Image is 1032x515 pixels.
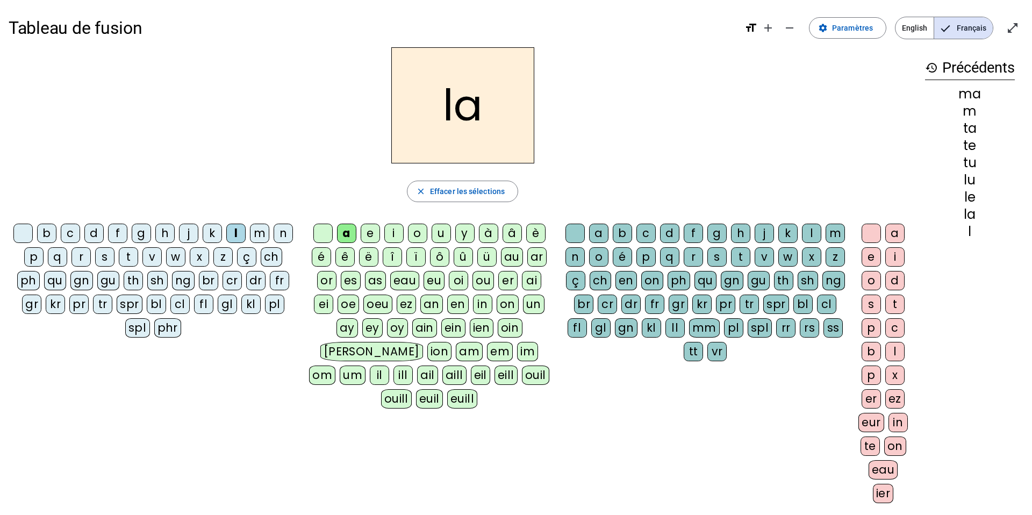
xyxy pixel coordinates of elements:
div: cr [598,295,617,314]
div: ien [470,318,494,338]
h2: la [391,47,534,163]
div: eu [424,271,445,290]
div: u [432,224,451,243]
button: Paramètres [809,17,886,39]
div: ph [668,271,690,290]
div: x [885,366,905,385]
div: j [755,224,774,243]
h1: Tableau de fusion [9,11,736,45]
div: oy [387,318,408,338]
div: ar [527,247,547,267]
div: en [615,271,637,290]
div: an [420,295,443,314]
div: sh [147,271,168,290]
mat-icon: settings [818,23,828,33]
div: bl [793,295,813,314]
div: î [383,247,402,267]
div: p [862,366,881,385]
div: q [48,247,67,267]
div: l [885,342,905,361]
div: qu [694,271,716,290]
div: fl [568,318,587,338]
div: b [37,224,56,243]
div: ç [566,271,585,290]
div: i [885,247,905,267]
div: o [408,224,427,243]
div: p [636,247,656,267]
div: fr [270,271,289,290]
div: kr [46,295,65,314]
div: f [684,224,703,243]
div: f [108,224,127,243]
div: aill [442,366,467,385]
div: im [517,342,538,361]
mat-icon: add [762,22,775,34]
div: ou [472,271,494,290]
div: th [124,271,143,290]
div: euil [416,389,443,409]
mat-button-toggle-group: Language selection [895,17,993,39]
div: é [613,247,632,267]
mat-icon: open_in_full [1006,22,1019,34]
div: ier [873,484,894,503]
div: ay [336,318,358,338]
div: ei [314,295,333,314]
div: û [454,247,473,267]
span: English [895,17,934,39]
div: ez [885,389,905,409]
div: cl [170,295,190,314]
div: au [501,247,523,267]
div: s [95,247,114,267]
div: on [641,271,663,290]
div: cl [817,295,836,314]
div: ta [925,122,1015,135]
div: fl [194,295,213,314]
div: h [155,224,175,243]
div: eau [390,271,420,290]
div: phr [154,318,182,338]
div: fr [645,295,664,314]
div: z [213,247,233,267]
div: j [179,224,198,243]
div: m [826,224,845,243]
div: in [888,413,908,432]
div: é [312,247,331,267]
div: k [778,224,798,243]
span: Paramètres [832,22,873,34]
div: x [802,247,821,267]
div: oi [449,271,468,290]
div: ï [406,247,426,267]
button: Diminuer la taille de la police [779,17,800,39]
div: il [370,366,389,385]
div: lu [925,174,1015,187]
div: t [119,247,138,267]
div: t [731,247,750,267]
div: p [24,247,44,267]
div: s [862,295,881,314]
div: dr [246,271,266,290]
div: ph [17,271,40,290]
div: pr [716,295,735,314]
div: m [925,105,1015,118]
div: spl [748,318,772,338]
div: gn [721,271,743,290]
div: pr [69,295,89,314]
div: gn [615,318,637,338]
div: pl [265,295,284,314]
div: br [199,271,218,290]
div: spl [125,318,150,338]
div: b [862,342,881,361]
div: k [203,224,222,243]
div: a [337,224,356,243]
div: ê [335,247,355,267]
div: gl [218,295,237,314]
div: gu [748,271,770,290]
div: bl [147,295,166,314]
div: l [802,224,821,243]
div: c [636,224,656,243]
div: ill [393,366,413,385]
div: spr [763,295,789,314]
div: ss [823,318,843,338]
div: vr [707,342,727,361]
div: l [226,224,246,243]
